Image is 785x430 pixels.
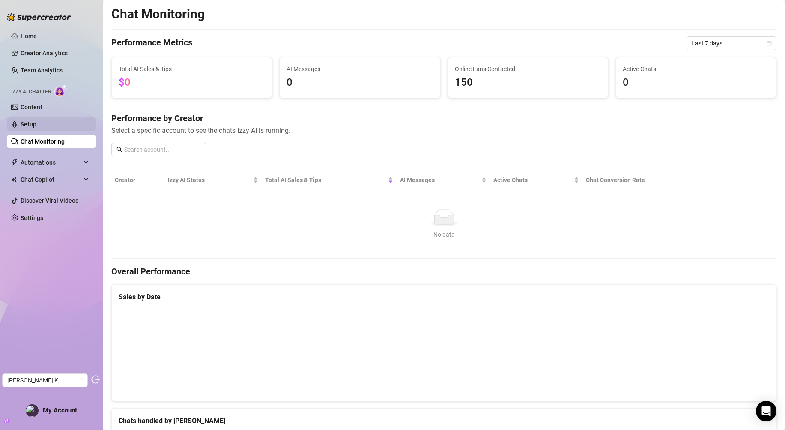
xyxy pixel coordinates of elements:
a: Discover Viral Videos [21,197,78,204]
span: 150 [455,75,601,91]
a: Content [21,104,42,111]
span: AI Messages [287,64,433,74]
div: Chats handled by [PERSON_NAME] [119,415,769,426]
div: Sales by Date [119,292,769,302]
span: Izzy AI Status [168,175,252,185]
th: Creator [111,170,164,190]
span: Total AI Sales & Tips [119,64,265,74]
span: Active Chats [623,64,769,74]
a: Settings [21,214,43,221]
span: calendar [767,41,772,46]
span: 0 [287,75,433,91]
h2: Chat Monitoring [111,6,205,22]
div: No data [118,230,770,239]
a: Setup [21,121,36,128]
th: Chat Conversion Rate [582,170,710,190]
span: AI Messages [400,175,480,185]
img: profilePics%2FmWXDcTzV7QP21bvqg9zBsGEyu7P2.jpeg [26,405,38,417]
span: Active Chats [493,175,572,185]
a: Home [21,33,37,39]
a: Creator Analytics [21,46,89,60]
a: Team Analytics [21,67,63,74]
a: Chat Monitoring [21,138,65,145]
h4: Performance Metrics [111,36,192,50]
span: Chat Copilot [21,173,81,186]
span: 0 [623,75,769,91]
img: logo-BBDzfeDw.svg [7,13,71,21]
th: Izzy AI Status [164,170,262,190]
th: Active Chats [490,170,582,190]
span: Online Fans Contacted [455,64,601,74]
span: build [4,418,10,424]
h4: Performance by Creator [111,112,776,124]
span: thunderbolt [11,159,18,166]
input: Search account... [124,145,201,154]
span: loading [78,377,84,383]
span: My Account [43,406,77,414]
span: Total AI Sales & Tips [265,175,386,185]
div: Open Intercom Messenger [756,401,776,421]
span: Last 7 days [692,37,771,50]
span: Automations [21,156,81,169]
span: $0 [119,76,131,88]
span: Izzy AI Chatter [11,88,51,96]
th: AI Messages [397,170,490,190]
span: logout [91,375,100,384]
span: search [116,147,122,153]
th: Total AI Sales & Tips [262,170,397,190]
img: Chat Copilot [11,177,17,183]
h4: Overall Performance [111,265,776,277]
img: AI Chatter [54,84,68,97]
span: Select a specific account to see the chats Izzy AI is running. [111,125,776,136]
span: Alva K [7,374,83,387]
